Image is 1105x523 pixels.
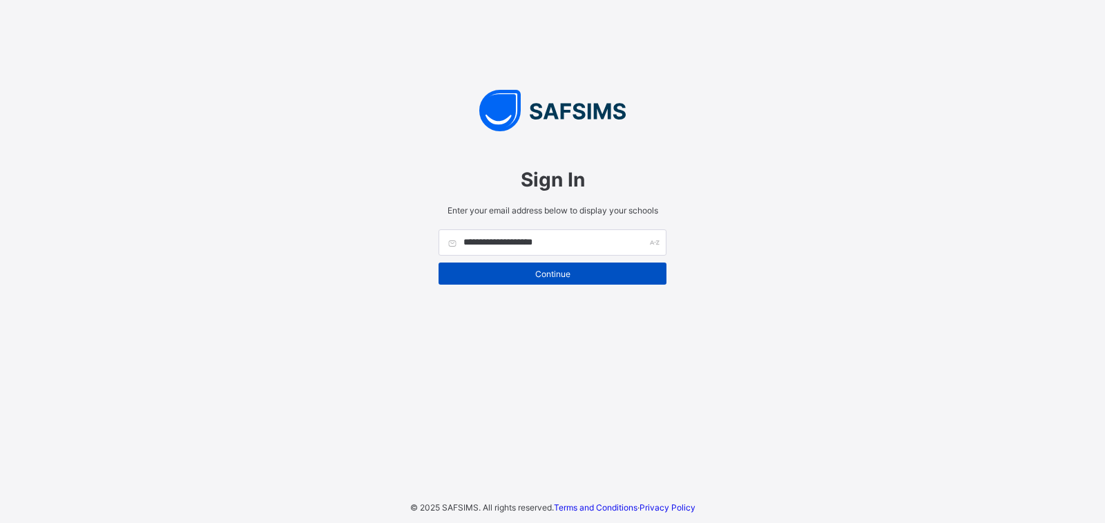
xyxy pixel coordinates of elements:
a: Terms and Conditions [554,502,637,513]
span: Continue [449,269,656,279]
span: Sign In [439,168,666,191]
span: © 2025 SAFSIMS. All rights reserved. [410,502,554,513]
span: · [554,502,695,513]
a: Privacy Policy [640,502,695,513]
img: SAFSIMS Logo [425,90,680,131]
span: Enter your email address below to display your schools [439,205,666,216]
